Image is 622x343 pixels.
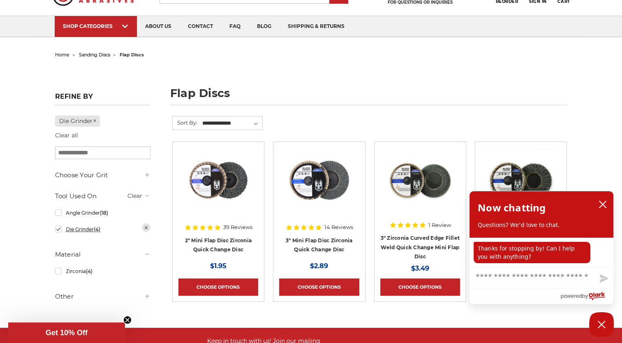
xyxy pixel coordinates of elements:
[201,117,262,130] select: Sort By:
[381,235,460,260] a: 3" Zirconia Curved Edge Fillet Weld Quick Change Mini Flap Disc
[249,16,280,37] a: blog
[280,16,353,37] a: shipping & returns
[79,52,110,58] a: sanding discs
[474,242,590,263] p: Thanks for stopping by! Can I help you with anything?
[481,148,561,227] a: BHA 2 inch mini curved edge quick change flap discs
[55,170,150,180] h5: Choose Your Grit
[55,250,150,260] h5: Material
[55,191,150,201] h5: Tool Used On
[55,116,100,127] a: Die Grinder
[55,93,150,105] h5: Refine by
[99,210,108,216] span: (18)
[180,16,221,37] a: contact
[123,316,132,324] button: Close teaser
[120,52,144,58] span: flap discs
[127,192,142,199] a: Clear
[560,291,582,301] span: powered
[8,322,125,343] div: Get 10% OffClose teaser
[178,278,258,296] a: Choose Options
[593,269,613,288] button: Send message
[55,222,150,236] a: Die Grinder
[55,132,78,139] a: Clear all
[478,221,605,229] p: Questions? We'd love to chat.
[589,312,614,337] button: Close Chatbox
[478,199,546,216] h2: Now chatting
[170,88,567,105] h1: flap discs
[469,191,614,304] div: olark chatbox
[93,226,100,232] span: (4)
[46,329,88,337] span: Get 10% Off
[279,278,359,296] a: Choose Options
[387,148,453,213] img: BHA 3 inch quick change curved edge flap discs
[178,148,258,227] a: Black Hawk Abrasives 2-inch Zirconia Flap Disc with 60 Grit Zirconia for Smooth Finishing
[185,148,251,213] img: Black Hawk Abrasives 2-inch Zirconia Flap Disc with 60 Grit Zirconia for Smooth Finishing
[55,52,69,58] a: home
[380,148,460,227] a: BHA 3 inch quick change curved edge flap discs
[286,148,352,213] img: BHA 3" Quick Change 60 Grit Flap Disc for Fine Grinding and Finishing
[560,289,613,304] a: Powered by Olark
[286,237,353,253] a: 3" Mini Flap Disc Zirconia Quick Change Disc
[55,292,150,301] h5: Other
[310,262,328,270] span: $2.89
[210,262,227,270] span: $1.95
[223,225,252,230] span: 39 Reviews
[596,198,609,211] button: close chatbox
[582,291,588,301] span: by
[380,278,460,296] a: Choose Options
[137,16,180,37] a: about us
[173,116,197,129] label: Sort By:
[55,206,150,220] a: Angle Grinder
[428,222,451,228] span: 1 Review
[221,16,249,37] a: faq
[324,225,353,230] span: 14 Reviews
[279,148,359,227] a: BHA 3" Quick Change 60 Grit Flap Disc for Fine Grinding and Finishing
[63,23,129,29] div: SHOP CATEGORIES
[469,238,613,267] div: chat
[55,264,150,278] a: Zirconia
[488,148,554,213] img: BHA 2 inch mini curved edge quick change flap discs
[411,264,429,272] span: $3.49
[185,237,252,253] a: 2" Mini Flap Disc Zirconia Quick Change Disc
[86,268,92,274] span: (4)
